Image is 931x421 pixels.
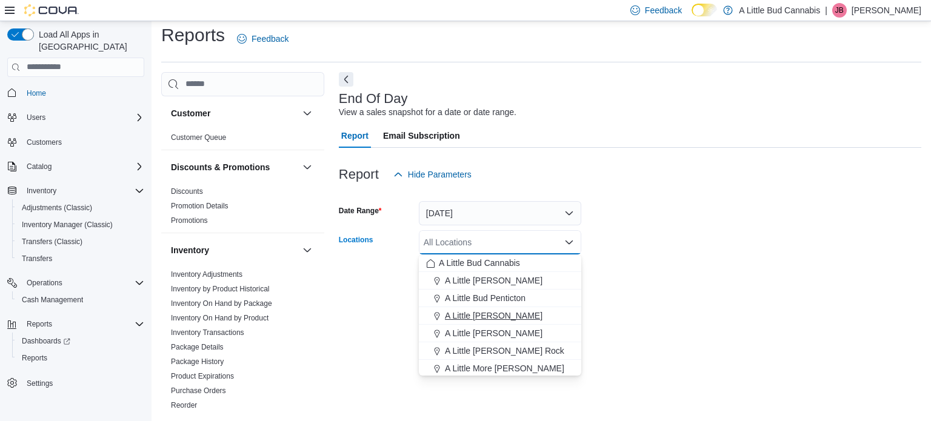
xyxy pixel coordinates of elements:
span: Cash Management [22,295,83,305]
button: Inventory [171,244,298,256]
button: Close list of options [564,237,574,247]
span: Inventory [27,186,56,196]
button: Inventory [2,182,149,199]
button: Inventory Manager (Classic) [12,216,149,233]
span: Settings [27,379,53,388]
button: A Little [PERSON_NAME] [419,272,581,290]
span: Adjustments (Classic) [22,203,92,213]
a: Dashboards [12,333,149,350]
button: Reports [2,316,149,333]
a: Package Details [171,343,224,351]
span: Reports [27,319,52,329]
span: Inventory [22,184,144,198]
span: Inventory Manager (Classic) [17,217,144,232]
span: Users [27,113,45,122]
span: Catalog [27,162,52,171]
div: Choose from the following options [419,254,581,395]
input: Dark Mode [692,4,717,16]
a: Transfers [17,251,57,266]
a: Promotion Details [171,202,229,210]
a: Inventory Adjustments [171,270,242,279]
span: Reports [22,353,47,363]
button: Discounts & Promotions [171,161,298,173]
button: Settings [2,374,149,391]
span: Inventory by Product Historical [171,284,270,294]
span: Email Subscription [383,124,460,148]
button: Reports [12,350,149,366]
button: A Little [PERSON_NAME] [419,307,581,325]
a: Transfers (Classic) [17,234,87,249]
a: Inventory On Hand by Product [171,314,269,322]
button: Catalog [2,158,149,175]
button: Transfers [12,250,149,267]
span: A Little [PERSON_NAME] [445,327,542,339]
span: Package Details [171,342,224,352]
span: Customers [27,138,62,147]
button: Transfers (Classic) [12,233,149,250]
a: Product Expirations [171,372,234,380]
button: A Little [PERSON_NAME] [419,325,581,342]
span: Catalog [22,159,144,174]
a: Inventory Transactions [171,328,244,337]
h1: Reports [161,23,225,47]
a: Inventory Manager (Classic) [17,217,118,232]
span: Feedback [252,33,289,45]
label: Date Range [339,206,382,216]
span: JB [835,3,844,18]
span: Discounts [171,187,203,196]
p: | [825,3,827,18]
span: Promotion Details [171,201,229,211]
button: Next [339,72,353,87]
a: Inventory On Hand by Package [171,299,272,308]
span: Reorder [171,400,197,410]
label: Locations [339,235,373,245]
a: Adjustments (Classic) [17,201,97,215]
span: Purchase Orders [171,386,226,396]
span: Product Expirations [171,371,234,381]
button: A Little Bud Penticton [419,290,581,307]
span: A Little Bud Cannabis [439,257,520,269]
div: View a sales snapshot for a date or date range. [339,106,516,119]
button: Catalog [22,159,56,174]
a: Feedback [232,27,293,51]
h3: End Of Day [339,91,408,106]
span: Transfers [17,251,144,266]
a: Home [22,86,51,101]
span: Reports [22,317,144,331]
button: Users [22,110,50,125]
button: Cash Management [12,291,149,308]
h3: Report [339,167,379,182]
span: Promotions [171,216,208,225]
button: A Little Bud Cannabis [419,254,581,272]
a: Customer Queue [171,133,226,142]
a: Package History [171,357,224,366]
button: Adjustments (Classic) [12,199,149,216]
span: Inventory Manager (Classic) [22,220,113,230]
h3: Discounts & Promotions [171,161,270,173]
button: Operations [2,274,149,291]
button: Inventory [22,184,61,198]
a: Purchase Orders [171,386,226,395]
span: Transfers (Classic) [17,234,144,249]
span: Transfers [22,254,52,264]
h3: Inventory [171,244,209,256]
span: Operations [27,278,62,288]
span: Inventory On Hand by Product [171,313,269,323]
div: Jayna Bamber [832,3,847,18]
button: Operations [22,276,67,290]
button: Customer [171,107,298,119]
span: Adjustments (Classic) [17,201,144,215]
span: A Little More [PERSON_NAME] [445,362,564,374]
span: A Little [PERSON_NAME] [445,274,542,287]
span: A Little Bud Penticton [445,292,526,304]
span: Report [341,124,369,148]
button: Customers [2,133,149,151]
span: Load All Apps in [GEOGRAPHIC_DATA] [34,28,144,53]
span: Hide Parameters [408,168,472,181]
button: Hide Parameters [389,162,476,187]
h3: Customer [171,107,210,119]
a: Dashboards [17,334,75,348]
span: Dashboards [17,334,144,348]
